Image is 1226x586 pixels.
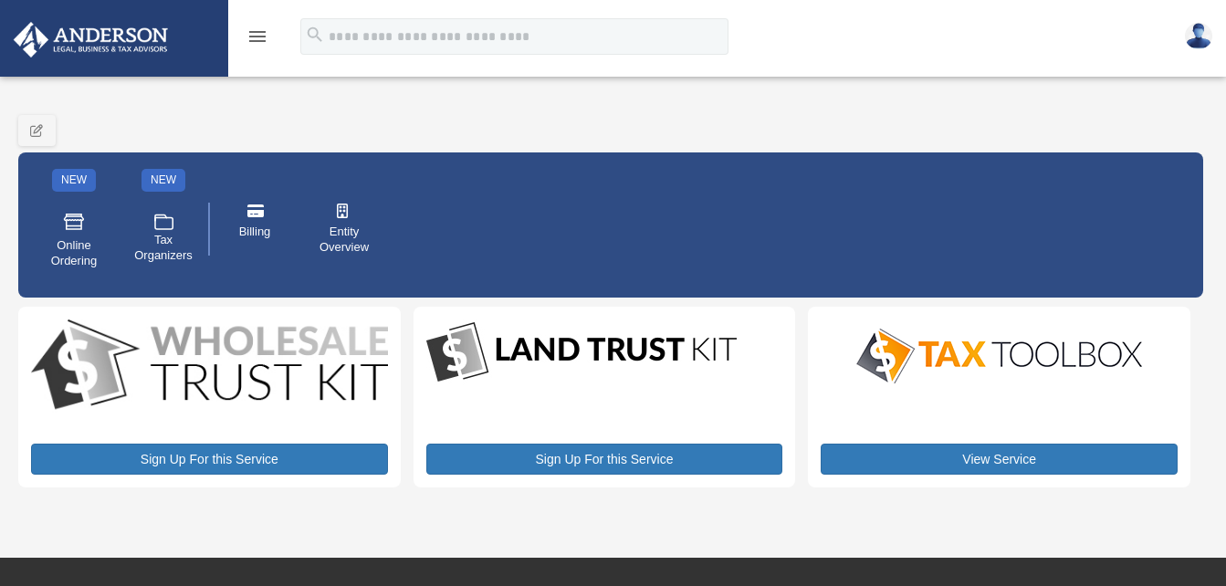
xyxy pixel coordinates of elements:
img: Anderson Advisors Platinum Portal [8,22,173,58]
a: Entity Overview [306,191,382,267]
span: Online Ordering [48,238,100,269]
a: Sign Up For this Service [426,444,783,475]
a: View Service [821,444,1178,475]
img: LandTrust_lgo-1.jpg [426,319,737,386]
a: Online Ordering [36,198,112,282]
a: Sign Up For this Service [31,444,388,475]
img: WS-Trust-Kit-lgo-1.jpg [31,319,388,413]
i: search [305,25,325,45]
i: menu [246,26,268,47]
div: NEW [141,169,185,192]
div: NEW [52,169,96,192]
a: Billing [216,191,293,267]
span: Entity Overview [319,225,370,256]
a: Tax Organizers [125,198,202,282]
span: Billing [239,225,271,240]
a: menu [246,32,268,47]
img: User Pic [1185,23,1212,49]
span: Tax Organizers [134,233,193,264]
